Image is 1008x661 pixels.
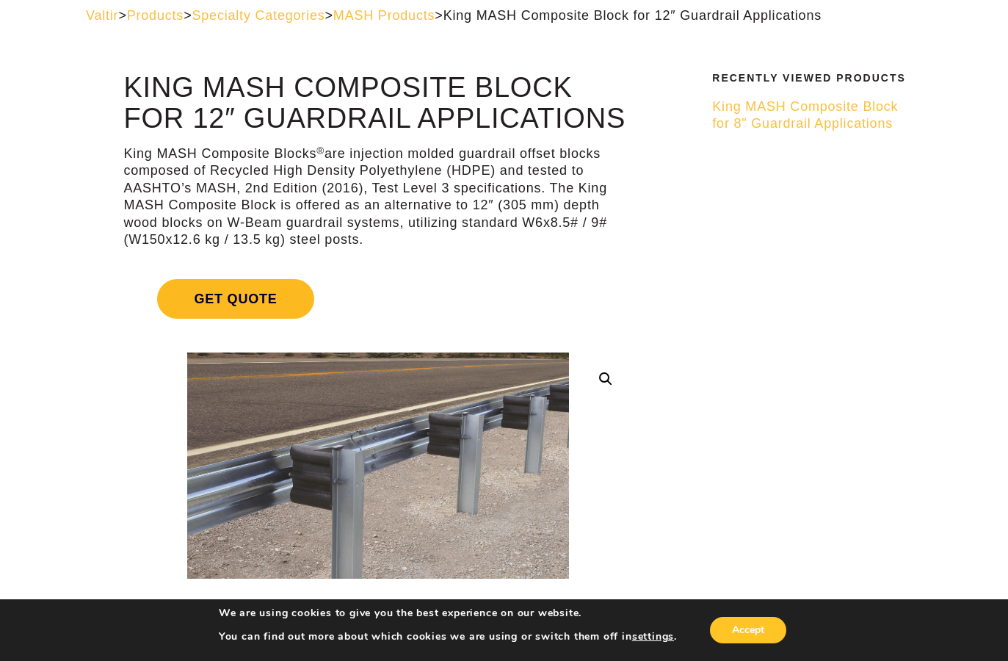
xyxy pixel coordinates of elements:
button: settings [632,630,674,643]
a: MASH Products [333,8,435,23]
a: King MASH Composite Block for 8" Guardrail Applications [712,98,913,133]
p: You can find out more about which cookies we are using or switch them off in . [219,630,677,643]
span: Get Quote [157,279,313,319]
button: Accept [710,617,786,643]
p: We are using cookies to give you the best experience on our website. [219,607,677,620]
span: King MASH Composite Block for 8" Guardrail Applications [712,99,898,131]
p: King MASH Composite Blocks are injection molded guardrail offset blocks composed of Recycled High... [123,145,632,248]
a: Products [127,8,184,23]
span: King MASH Composite Block for 12″ Guardrail Applications [443,8,822,23]
h2: Recently Viewed Products [712,73,913,84]
div: > > > > [86,7,922,24]
h1: King MASH Composite Block for 12″ Guardrail Applications [123,73,632,134]
sup: ® [316,145,324,156]
a: Get Quote [123,261,632,336]
a: Specialty Categories [192,8,324,23]
a: Valtir [86,8,118,23]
